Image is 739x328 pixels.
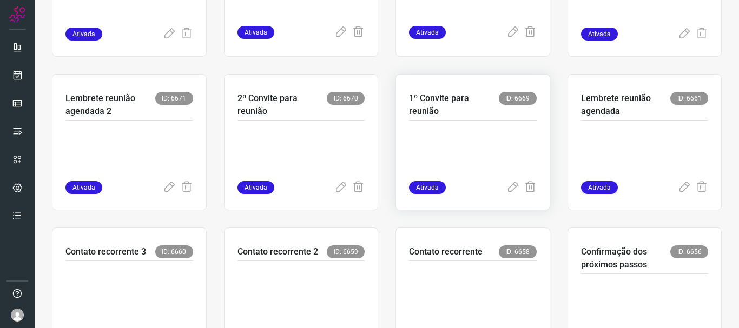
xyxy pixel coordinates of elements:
span: ID: 6660 [155,245,193,258]
img: Logo [9,6,25,23]
span: ID: 6670 [327,92,365,105]
span: Ativada [65,28,102,41]
img: avatar-user-boy.jpg [11,309,24,322]
span: ID: 6659 [327,245,365,258]
p: Contato recorrente 2 [237,245,318,258]
p: Contato recorrente 3 [65,245,146,258]
span: ID: 6661 [670,92,708,105]
span: ID: 6671 [155,92,193,105]
p: Lembrete reunião agendada [581,92,671,118]
span: Ativada [409,26,446,39]
span: ID: 6669 [499,92,537,105]
span: ID: 6658 [499,245,537,258]
span: ID: 6656 [670,245,708,258]
span: Ativada [65,181,102,194]
span: Ativada [237,26,274,39]
p: 2º Convite para reunião [237,92,327,118]
span: Ativada [409,181,446,194]
p: 1º Convite para reunião [409,92,499,118]
span: Ativada [581,181,618,194]
span: Ativada [581,28,618,41]
p: Confirmação dos próximos passos [581,245,671,271]
p: Lembrete reunião agendada 2 [65,92,155,118]
p: Contato recorrente [409,245,483,258]
span: Ativada [237,181,274,194]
